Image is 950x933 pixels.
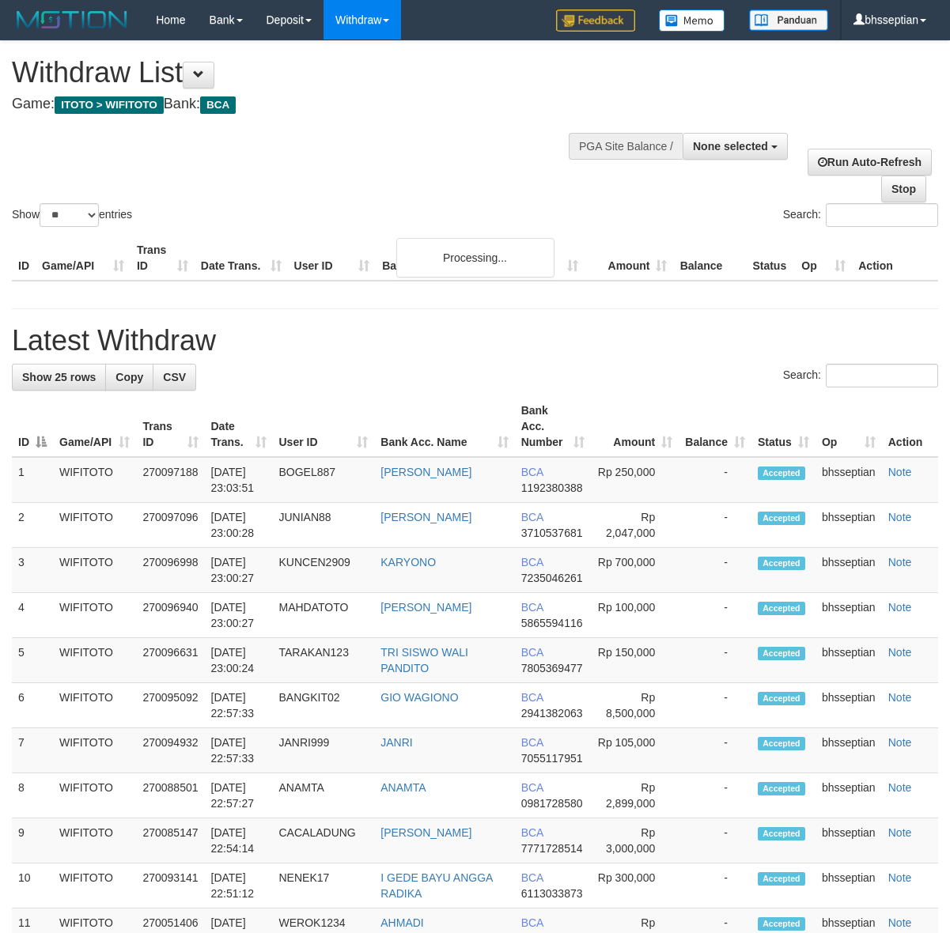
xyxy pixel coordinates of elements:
td: 270096940 [136,593,204,638]
td: - [679,863,751,908]
td: [DATE] 22:54:14 [205,818,273,863]
a: ANAMTA [380,781,426,794]
td: bhsseptian [816,638,882,683]
td: [DATE] 23:00:27 [205,593,273,638]
td: bhsseptian [816,503,882,548]
td: 270094932 [136,728,204,773]
span: BCA [521,601,543,614]
th: Game/API: activate to sort column ascending [53,396,136,457]
a: Show 25 rows [12,364,106,391]
h1: Withdraw List [12,57,618,89]
td: Rp 700,000 [591,548,679,593]
span: BCA [521,781,543,794]
td: WIFITOTO [53,773,136,818]
span: Accepted [758,466,805,480]
th: Game/API [36,236,131,281]
td: MAHDATOTO [273,593,375,638]
a: [PERSON_NAME] [380,466,471,478]
td: Rp 150,000 [591,638,679,683]
a: Note [888,466,912,478]
a: [PERSON_NAME] [380,601,471,614]
td: [DATE] 22:57:27 [205,773,273,818]
th: Date Trans. [195,236,288,281]
a: Note [888,781,912,794]
td: 4 [12,593,53,638]
th: Bank Acc. Number [495,236,585,281]
span: BCA [521,556,543,568]
a: Run Auto-Refresh [808,149,932,176]
input: Search: [826,364,938,387]
th: Bank Acc. Number: activate to sort column ascending [515,396,591,457]
td: TARAKAN123 [273,638,375,683]
span: CSV [163,371,186,383]
h4: Game: Bank: [12,96,618,112]
span: Accepted [758,827,805,840]
td: 270085147 [136,818,204,863]
img: Feedback.jpg [556,9,635,32]
td: WIFITOTO [53,683,136,728]
td: [DATE] 23:03:51 [205,457,273,503]
span: Accepted [758,872,805,886]
span: BCA [521,646,543,659]
th: Action [882,396,938,457]
td: ANAMTA [273,773,375,818]
span: Accepted [758,512,805,525]
td: 6 [12,683,53,728]
a: [PERSON_NAME] [380,826,471,839]
th: Bank Acc. Name: activate to sort column ascending [374,396,514,457]
td: [DATE] 23:00:27 [205,548,273,593]
td: 270096998 [136,548,204,593]
td: [DATE] 23:00:24 [205,638,273,683]
td: 270097096 [136,503,204,548]
a: TRI SISWO WALI PANDITO [380,646,468,674]
td: JUNIAN88 [273,503,375,548]
span: Copy [115,371,143,383]
td: 2 [12,503,53,548]
label: Show entries [12,203,132,227]
span: Accepted [758,917,805,931]
a: [PERSON_NAME] [380,511,471,523]
td: 270096631 [136,638,204,683]
th: Amount: activate to sort column ascending [591,396,679,457]
td: 10 [12,863,53,908]
td: - [679,593,751,638]
td: 9 [12,818,53,863]
td: BANGKIT02 [273,683,375,728]
td: bhsseptian [816,818,882,863]
a: GIO WAGIONO [380,691,458,704]
td: [DATE] 22:51:12 [205,863,273,908]
a: Copy [105,364,153,391]
td: WIFITOTO [53,863,136,908]
span: Copy 7805369477 to clipboard [521,662,583,674]
span: None selected [693,140,768,153]
a: Note [888,601,912,614]
td: BOGEL887 [273,457,375,503]
td: 270095092 [136,683,204,728]
th: Trans ID: activate to sort column ascending [136,396,204,457]
span: BCA [521,826,543,839]
td: WIFITOTO [53,818,136,863]
th: ID [12,236,36,281]
img: Button%20Memo.svg [659,9,725,32]
input: Search: [826,203,938,227]
td: Rp 100,000 [591,593,679,638]
a: Note [888,826,912,839]
th: Date Trans.: activate to sort column ascending [205,396,273,457]
td: - [679,638,751,683]
select: Showentries [40,203,99,227]
img: MOTION_logo.png [12,8,132,32]
td: bhsseptian [816,863,882,908]
td: 8 [12,773,53,818]
span: Copy 7771728514 to clipboard [521,842,583,855]
td: - [679,548,751,593]
td: WIFITOTO [53,503,136,548]
td: bhsseptian [816,548,882,593]
span: Accepted [758,737,805,750]
td: KUNCEN2909 [273,548,375,593]
a: Note [888,871,912,884]
td: 270093141 [136,863,204,908]
td: bhsseptian [816,773,882,818]
td: - [679,818,751,863]
th: Op: activate to sort column ascending [816,396,882,457]
td: - [679,503,751,548]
